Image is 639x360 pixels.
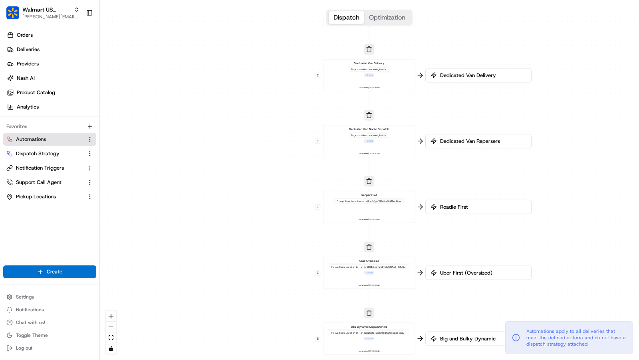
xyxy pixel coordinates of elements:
[16,136,46,143] span: Automations
[16,164,64,172] span: Notification Triggers
[6,150,83,157] a: Dispatch Strategy
[17,75,35,82] span: Nash AI
[6,6,19,19] img: Walmart US Stores
[3,176,96,189] button: Support Call Agent
[526,328,626,347] span: Automations apply to all deliveries that meet the defined criteria and do not have a dispatch str...
[16,179,62,186] span: Support Call Agent
[3,342,96,354] button: Log out
[106,332,116,343] button: fit view
[354,61,384,65] span: Dedicated Van Delivery
[3,72,99,85] a: Nash AI
[3,29,99,42] a: Orders
[439,335,526,342] span: Big and Bulky Dynamic
[329,11,364,24] button: Dispatch
[359,259,379,263] span: Uber Oversized
[439,204,526,211] span: Roadie First
[3,291,96,303] button: Settings
[351,324,387,328] span: B&B Dynamic Dispatch Pilot
[16,332,48,338] span: Toggle Theme
[364,73,374,77] div: + 2 more
[365,199,402,203] div: stl_nfkBgpf7DkbLz8UiAEmZZm
[6,193,83,200] a: Pickup Locations
[349,127,389,131] span: Dedicated Van Not to Dispatch
[3,43,99,56] a: Deliveries
[17,46,40,53] span: Deliveries
[6,179,83,186] a: Support Call Agent
[361,200,364,203] span: ==
[6,164,83,172] a: Notification Triggers
[357,134,367,137] span: contains
[3,190,96,203] button: Pickup Locations
[359,265,407,269] div: lor_1i5DOLOrsiTamETc3ADiPI,eli_S4d9eIU7teMPOrInc101ut,lab_7EtDoLOrem6ALiQuAeN3AD,min_VeNIaMqUisNO...
[359,218,380,221] span: Last updated: [DATE] 5:05 PM
[47,268,62,275] span: Create
[367,133,387,137] div: walmart_batch
[359,152,380,155] span: Last updated: [DATE] 6:50 AM
[356,265,358,269] span: in
[3,3,83,22] button: Walmart US StoresWalmart US Stores[PERSON_NAME][EMAIL_ADDRESS][DOMAIN_NAME]
[351,68,356,71] span: Tags
[3,147,96,160] button: Dispatch Strategy
[331,331,355,334] span: Pickup Store Location
[3,265,96,278] button: Create
[364,271,374,275] div: + 1 more
[3,162,96,174] button: Notification Triggers
[3,330,96,341] button: Toggle Theme
[357,68,367,71] span: contains
[3,101,99,113] a: Analytics
[439,72,526,79] span: Dedicated Van Delivery
[3,317,96,328] button: Chat with us!
[323,18,415,26] div: Order / Delivery Received
[356,331,358,334] span: in
[364,337,374,340] div: + 1 more
[16,345,32,351] span: Log out
[331,265,355,269] span: Pickup Store Location
[106,311,116,322] button: zoom in
[359,331,407,334] div: lor_ipsumdO49sIta685CO0aDI,eli_sEdDOEIUsmOdTempOrI6ut,lab_EtD1mAGN5ALIquaENiM56a,min_9VenIaMq6NOS...
[22,14,79,20] button: [PERSON_NAME][EMAIL_ADDRESS][DOMAIN_NAME]
[364,139,374,143] div: + 1 more
[16,193,56,200] span: Pickup Locations
[6,136,83,143] a: Automations
[16,150,60,157] span: Dispatch Strategy
[337,200,361,203] span: Pickup Store Location
[16,307,44,313] span: Notifications
[22,6,71,14] button: Walmart US Stores
[3,86,99,99] a: Product Catalog
[3,133,96,146] button: Automations
[17,89,55,96] span: Product Catalog
[439,138,526,145] span: Dedicated Van Reparsers
[16,319,45,326] span: Chat with us!
[3,120,96,133] div: Favorites
[359,86,380,89] span: Last updated: [DATE] 8:35 PM
[17,103,39,111] span: Analytics
[3,304,96,315] button: Notifications
[367,67,387,71] div: walmart_batch
[359,284,380,287] span: Last updated: [DATE] 9:27 AM
[359,350,380,353] span: Last updated: [DATE] 8:53 AM
[106,343,116,354] button: toggle interactivity
[3,57,99,70] a: Providers
[439,269,526,277] span: Uber First (Oversized)
[17,60,39,67] span: Providers
[361,193,377,197] span: Senpex Pilot
[351,134,356,137] span: Tags
[16,294,34,300] span: Settings
[364,11,410,24] button: Optimization
[17,32,33,39] span: Orders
